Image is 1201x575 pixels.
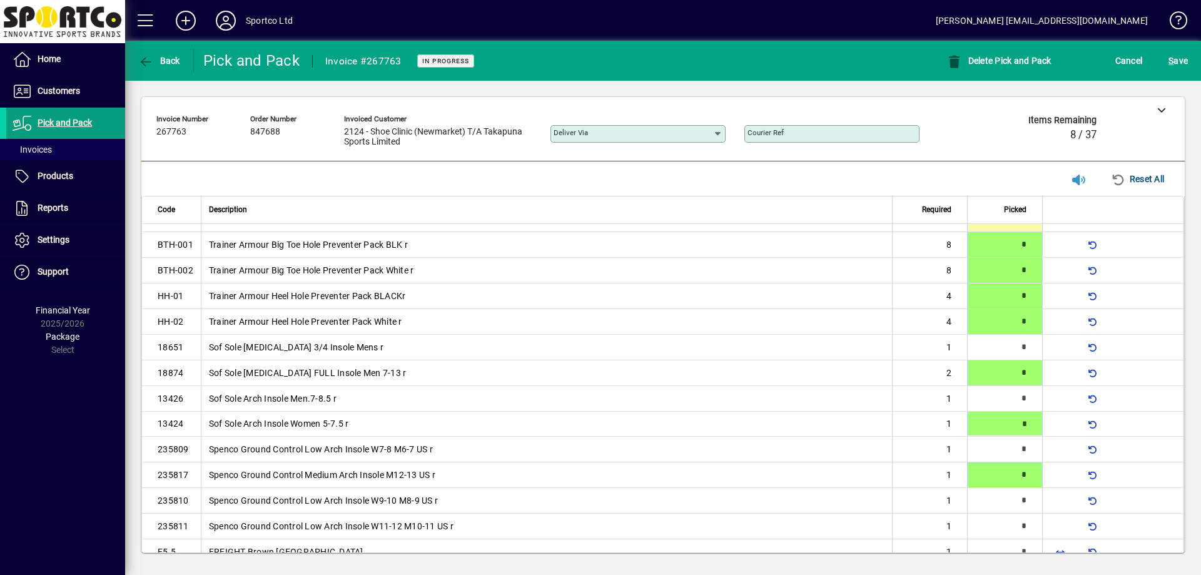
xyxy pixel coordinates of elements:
td: 1 [892,539,967,564]
button: Cancel [1112,49,1146,72]
a: Settings [6,225,125,256]
div: [PERSON_NAME] [EMAIL_ADDRESS][DOMAIN_NAME] [936,11,1148,31]
a: Invoices [6,139,125,160]
td: HH-02 [142,309,201,335]
span: Support [38,267,69,277]
span: Package [46,332,79,342]
div: Sportco Ltd [246,11,293,31]
td: FREIGHT Brown [GEOGRAPHIC_DATA] [201,539,892,564]
a: Products [6,161,125,192]
td: Spenco Ground Control Low Arch Insole W9-10 M8-9 US r [201,488,892,514]
div: Pick and Pack [203,51,300,71]
button: Add [166,9,206,32]
button: Back [135,49,183,72]
td: 235809 [142,437,201,462]
button: Reset All [1106,168,1169,191]
td: Sof Sole Arch Insole Women 5-7.5 r [201,412,892,437]
span: Picked [1004,203,1026,216]
mat-label: Courier Ref [747,128,784,137]
td: Sof Sole Arch Insole Men.7-8.5 r [201,386,892,412]
td: 235817 [142,462,201,488]
td: Trainer Armour Big Toe Hole Preventer Pack White r [201,258,892,283]
mat-label: Deliver via [554,128,588,137]
td: Spenco Ground Control Medium Arch Insole M12-13 US r [201,462,892,488]
td: BTH-001 [142,232,201,258]
td: 2 [892,360,967,386]
button: Delete Pick and Pack [943,49,1055,72]
td: 1 [892,462,967,488]
td: 235810 [142,488,201,514]
span: Home [38,54,61,64]
td: 8 [892,232,967,258]
td: 1 [892,335,967,360]
td: 1 [892,437,967,462]
span: Pick and Pack [38,118,92,128]
td: Trainer Armour Heel Hole Preventer Pack White r [201,309,892,335]
span: Delete Pick and Pack [946,56,1052,66]
td: 8 [892,258,967,283]
a: Home [6,44,125,75]
td: 1 [892,514,967,539]
td: 13426 [142,386,201,412]
span: 2124 - Shoe Clinic (Newmarket) T/A Takapuna Sports Limited [344,127,532,147]
td: 1 [892,412,967,437]
span: S [1168,56,1173,66]
app-page-header-button: Back [125,49,194,72]
span: 267763 [156,127,186,137]
td: 4 [892,283,967,309]
span: Back [138,56,180,66]
td: Sof Sole [MEDICAL_DATA] 3/4 Insole Mens r [201,335,892,360]
span: Required [922,203,951,216]
td: HH-01 [142,283,201,309]
span: 8 / 37 [1070,129,1097,141]
button: Profile [206,9,246,32]
a: Support [6,257,125,288]
a: Knowledge Base [1160,3,1185,43]
a: Reports [6,193,125,224]
div: Invoice #267763 [325,51,402,71]
span: Description [209,203,247,216]
span: Cancel [1115,51,1143,71]
td: 18874 [142,360,201,386]
span: Code [158,203,175,216]
span: Invoices [13,145,52,155]
span: In Progress [422,57,469,65]
td: Sof Sole [MEDICAL_DATA] FULL Insole Men 7-13 r [201,360,892,386]
span: Financial Year [36,305,90,315]
td: BTH-002 [142,258,201,283]
td: Trainer Armour Big Toe Hole Preventer Pack BLK r [201,232,892,258]
span: Customers [38,86,80,96]
td: Spenco Ground Control Low Arch Insole W11-12 M10-11 US r [201,514,892,539]
td: Trainer Armour Heel Hole Preventer Pack BLACKr [201,283,892,309]
td: 235811 [142,514,201,539]
td: F5.5 [142,539,201,564]
a: Customers [6,76,125,107]
span: ave [1168,51,1188,71]
td: 18651 [142,335,201,360]
span: Settings [38,235,69,245]
span: 847688 [250,127,280,137]
span: Reports [38,203,68,213]
button: Save [1165,49,1191,72]
td: 1 [892,386,967,412]
span: Products [38,171,73,181]
td: 13424 [142,412,201,437]
td: 4 [892,309,967,335]
span: Reset All [1111,170,1164,190]
td: Spenco Ground Control Low Arch Insole W7-8 M6-7 US r [201,437,892,462]
td: 1 [892,488,967,514]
